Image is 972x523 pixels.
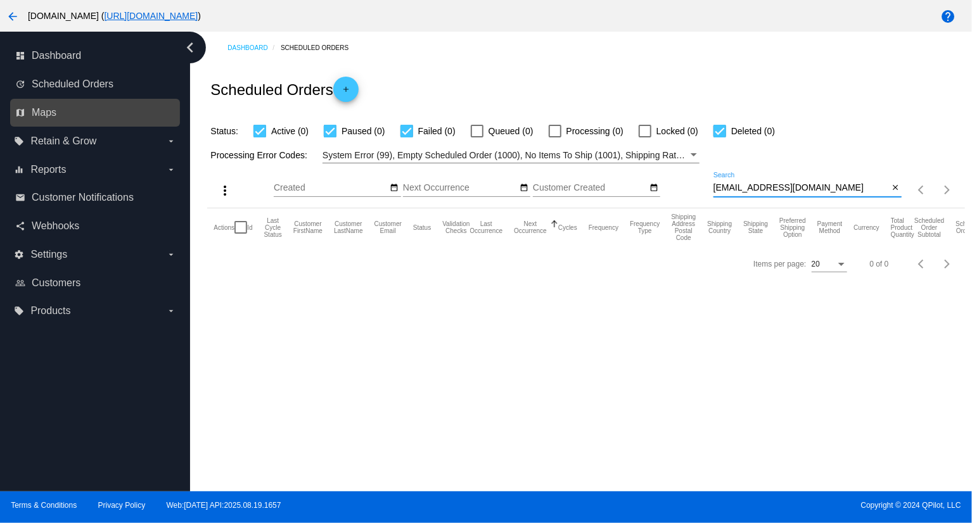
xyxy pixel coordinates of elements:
[935,251,960,277] button: Next page
[32,220,79,232] span: Webhooks
[264,217,282,238] button: Change sorting for LastProcessingCycleId
[14,306,24,316] i: local_offer
[558,224,577,231] button: Change sorting for Cycles
[14,249,24,260] i: settings
[630,220,660,234] button: Change sorting for FrequencyType
[98,501,146,510] a: Privacy Policy
[32,79,113,90] span: Scheduled Orders
[166,306,176,316] i: arrow_drop_down
[210,126,238,136] span: Status:
[15,216,176,236] a: share Webhooks
[180,37,200,58] i: chevron_left
[753,260,806,268] div: Items per page:
[656,123,698,139] span: Locked (0)
[589,224,618,231] button: Change sorting for Frequency
[909,251,935,277] button: Previous page
[497,501,961,510] span: Copyright © 2024 QPilot, LLC
[15,273,176,293] a: people_outline Customers
[323,148,700,163] mat-select: Filter by Processing Error Codes
[217,183,233,198] mat-icon: more_vert
[214,208,234,246] mat-header-cell: Actions
[5,9,20,24] mat-icon: arrow_back
[15,74,176,94] a: update Scheduled Orders
[812,260,820,268] span: 20
[713,183,889,193] input: Search
[334,220,363,234] button: Change sorting for CustomerLastName
[281,38,360,58] a: Scheduled Orders
[891,208,914,246] mat-header-cell: Total Product Quantity
[888,182,902,195] button: Clear
[935,177,960,203] button: Next page
[442,208,470,246] mat-header-cell: Validation Checks
[274,183,388,193] input: Created
[104,11,198,21] a: [URL][DOMAIN_NAME]
[413,224,431,231] button: Change sorting for Status
[210,150,307,160] span: Processing Error Codes:
[32,107,56,118] span: Maps
[403,183,517,193] input: Next Occurrence
[14,136,24,146] i: local_offer
[707,220,732,234] button: Change sorting for ShippingCountry
[533,183,647,193] input: Customer Created
[14,165,24,175] i: equalizer
[15,79,25,89] i: update
[166,165,176,175] i: arrow_drop_down
[338,85,354,100] mat-icon: add
[390,183,399,193] mat-icon: date_range
[210,77,358,102] h2: Scheduled Orders
[293,220,323,234] button: Change sorting for CustomerFirstName
[779,217,806,238] button: Change sorting for PreferredShippingOption
[11,501,77,510] a: Terms & Conditions
[743,220,768,234] button: Change sorting for ShippingState
[28,11,201,21] span: [DOMAIN_NAME] ( )
[247,224,252,231] button: Change sorting for Id
[30,249,67,260] span: Settings
[812,260,847,269] mat-select: Items per page:
[374,220,402,234] button: Change sorting for CustomerEmail
[342,123,385,139] span: Paused (0)
[870,260,889,268] div: 0 of 0
[227,38,281,58] a: Dashboard
[566,123,623,139] span: Processing (0)
[30,305,70,317] span: Products
[731,123,775,139] span: Deleted (0)
[941,9,956,24] mat-icon: help
[15,108,25,118] i: map
[30,135,96,147] span: Retain & Grow
[418,123,456,139] span: Failed (0)
[271,123,309,139] span: Active (0)
[489,123,534,139] span: Queued (0)
[167,501,281,510] a: Web:[DATE] API:2025.08.19.1657
[32,50,81,61] span: Dashboard
[470,220,503,234] button: Change sorting for LastOccurrenceUtc
[15,221,25,231] i: share
[514,220,547,234] button: Change sorting for NextOccurrenceUtc
[909,177,935,203] button: Previous page
[32,277,80,289] span: Customers
[166,249,176,260] i: arrow_drop_down
[671,213,696,241] button: Change sorting for ShippingPostcode
[854,224,879,231] button: Change sorting for CurrencyIso
[15,103,176,123] a: map Maps
[15,51,25,61] i: dashboard
[891,183,900,193] mat-icon: close
[649,183,658,193] mat-icon: date_range
[914,217,944,238] button: Change sorting for Subtotal
[166,136,176,146] i: arrow_drop_down
[32,192,134,203] span: Customer Notifications
[15,187,176,208] a: email Customer Notifications
[817,220,842,234] button: Change sorting for PaymentMethod.Type
[30,164,66,175] span: Reports
[15,192,25,203] i: email
[520,183,528,193] mat-icon: date_range
[15,278,25,288] i: people_outline
[15,46,176,66] a: dashboard Dashboard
